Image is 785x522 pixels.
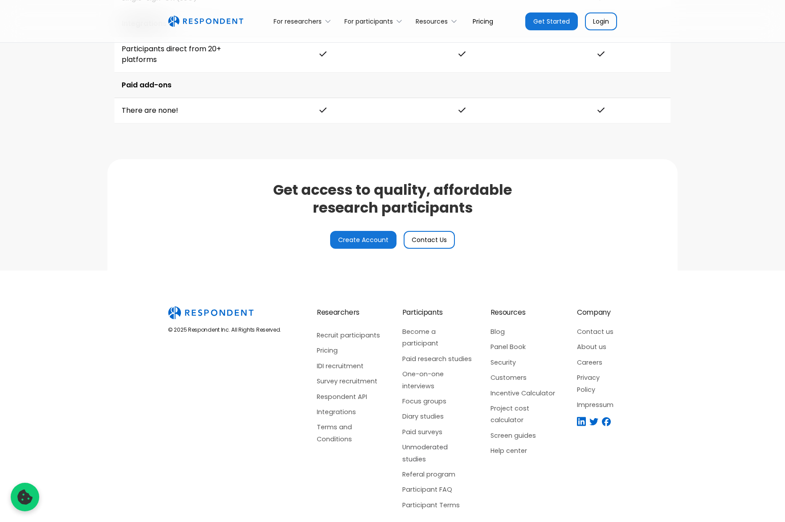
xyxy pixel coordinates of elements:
[114,37,253,73] td: Participants direct from 20+ platforms
[317,421,384,445] a: Terms and Conditions
[402,441,473,465] a: Unmoderated studies
[402,411,473,422] a: Diary studies
[273,181,512,217] h2: Get access to quality, affordable research participants
[317,345,384,356] a: Pricing
[114,98,253,123] td: There are none!
[577,306,610,319] div: Company
[317,329,384,341] a: Recruit participants
[402,306,443,319] div: Participants
[402,326,473,349] a: Become a participant
[525,12,578,30] a: Get Started
[274,17,322,26] div: For researchers
[577,372,617,395] a: Privacy Policy
[577,357,617,368] a: Careers
[168,16,243,27] img: Untitled UI logotext
[466,11,500,32] a: Pricing
[114,73,671,98] td: Paid add-ons
[411,11,466,32] div: Resources
[344,17,393,26] div: For participants
[317,406,384,418] a: Integrations
[402,426,473,438] a: Paid surveys
[402,484,473,495] a: Participant FAQ
[317,375,384,387] a: Survey recruitment
[402,368,473,392] a: One-on-one interviews
[317,360,384,372] a: IDI recruitment
[168,326,281,333] div: © 2025 Respondent Inc. All Rights Reserved.
[491,326,559,337] a: Blog
[317,306,384,319] div: Researchers
[168,16,243,27] a: home
[416,17,448,26] div: Resources
[491,341,559,353] a: Panel Book
[491,445,559,456] a: Help center
[577,326,617,337] a: Contact us
[269,11,339,32] div: For researchers
[402,353,473,365] a: Paid research studies
[491,372,559,383] a: Customers
[491,403,559,426] a: Project cost calculator
[491,306,525,319] div: Resources
[491,387,559,399] a: Incentive Calculator
[585,12,617,30] a: Login
[330,231,397,249] a: Create Account
[339,11,411,32] div: For participants
[577,341,617,353] a: About us
[404,231,455,249] a: Contact Us
[402,469,473,480] a: Referal program
[402,499,473,511] a: Participant Terms
[491,357,559,368] a: Security
[402,395,473,407] a: Focus groups
[577,399,617,411] a: Impressum
[317,391,384,403] a: Respondent API
[491,430,559,441] a: Screen guides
